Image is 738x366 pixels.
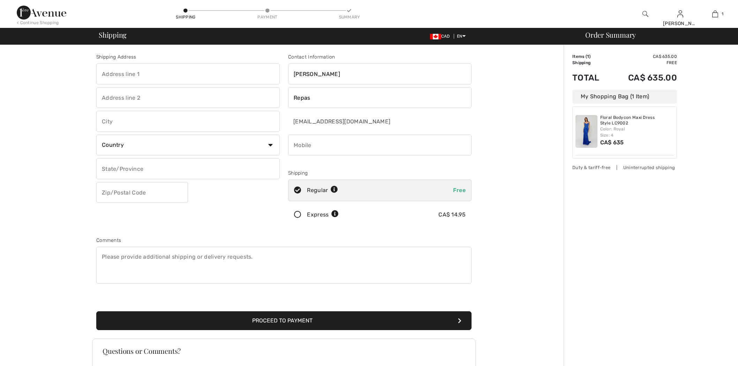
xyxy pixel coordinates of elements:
div: Duty & tariff-free | Uninterrupted shipping [572,164,677,171]
input: City [96,111,280,132]
img: Floral Bodycon Maxi Dress Style LC9002 [575,115,597,148]
input: Address line 1 [96,63,280,84]
span: CAD [430,34,453,39]
img: Canadian Dollar [430,34,441,39]
input: State/Province [96,158,280,179]
div: CA$ 14.95 [438,211,466,219]
div: Express [307,211,339,219]
input: Last name [288,87,472,108]
a: Floral Bodycon Maxi Dress Style LC9002 [600,115,674,126]
div: Shipping Address [96,53,280,61]
input: First name [288,63,472,84]
img: My Bag [712,10,718,18]
h3: Questions or Comments? [103,348,465,354]
td: CA$ 635.00 [610,53,677,60]
div: Color: Royal Size: 4 [600,126,674,138]
div: < Continue Shopping [17,20,59,26]
input: Mobile [288,135,472,155]
input: Zip/Postal Code [96,182,188,203]
input: Address line 2 [96,87,280,108]
span: 1 [722,11,723,17]
div: Summary [339,14,360,20]
div: Shipping [288,169,472,177]
button: Proceed to Payment [96,311,472,330]
a: 1 [698,10,732,18]
div: Payment [257,14,278,20]
span: CA$ 635 [600,139,624,146]
span: EN [457,34,466,39]
span: Free [453,187,466,193]
input: E-mail [288,111,426,132]
div: Order Summary [577,31,734,38]
img: search the website [642,10,648,18]
div: Contact Information [288,53,472,61]
div: Regular [307,186,338,195]
div: Shipping [175,14,196,20]
img: 1ère Avenue [17,6,66,20]
a: Sign In [677,10,683,17]
td: CA$ 635.00 [610,66,677,90]
div: [PERSON_NAME] [663,20,697,27]
div: My Shopping Bag (1 Item) [572,90,677,104]
td: Total [572,66,610,90]
span: Shipping [99,31,127,38]
img: My Info [677,10,683,18]
span: 1 [587,54,589,59]
td: Free [610,60,677,66]
div: Comments [96,237,472,244]
iframe: Opens a widget where you can chat to one of our agents [694,345,731,363]
td: Shipping [572,60,610,66]
td: Items ( ) [572,53,610,60]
